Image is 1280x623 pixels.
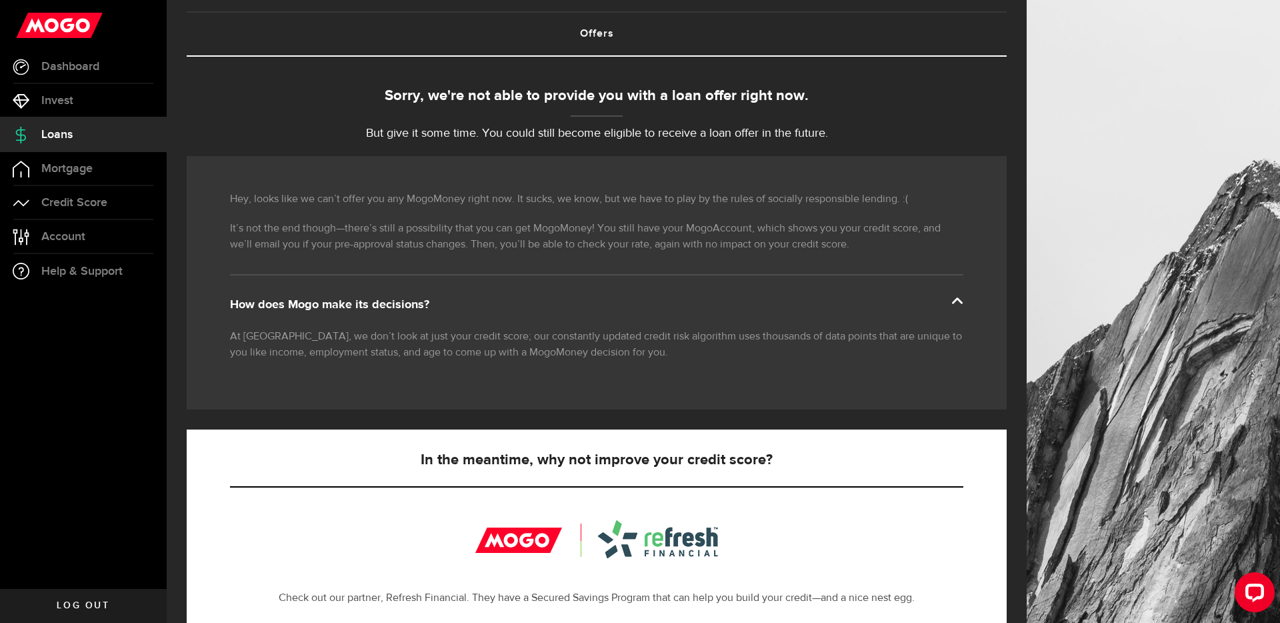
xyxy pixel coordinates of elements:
h5: In the meantime, why not improve your credit score? [230,452,963,468]
p: But give it some time. You could still become eligible to receive a loan offer in the future. [187,125,1007,143]
span: Invest [41,95,73,107]
span: Mortgage [41,163,93,175]
span: Dashboard [41,61,99,73]
span: Log out [57,601,109,610]
p: At [GEOGRAPHIC_DATA], we don’t look at just your credit score; our constantly updated credit risk... [230,329,963,361]
span: Account [41,231,85,243]
p: Hey, looks like we can’t offer you any MogoMoney right now. It sucks, we know, but we have to pla... [230,191,963,207]
span: Credit Score [41,197,107,209]
iframe: LiveChat chat widget [1224,567,1280,623]
p: Check out our partner, Refresh Financial. They have a Secured Savings Program that can help you b... [230,590,963,606]
a: Offers [187,13,1007,55]
span: Loans [41,129,73,141]
ul: Tabs Navigation [187,11,1007,57]
div: How does Mogo make its decisions? [230,297,963,313]
div: Sorry, we're not able to provide you with a loan offer right now. [187,85,1007,107]
span: Help & Support [41,265,123,277]
p: It’s not the end though—there’s still a possibility that you can get MogoMoney! You still have yo... [230,221,963,253]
